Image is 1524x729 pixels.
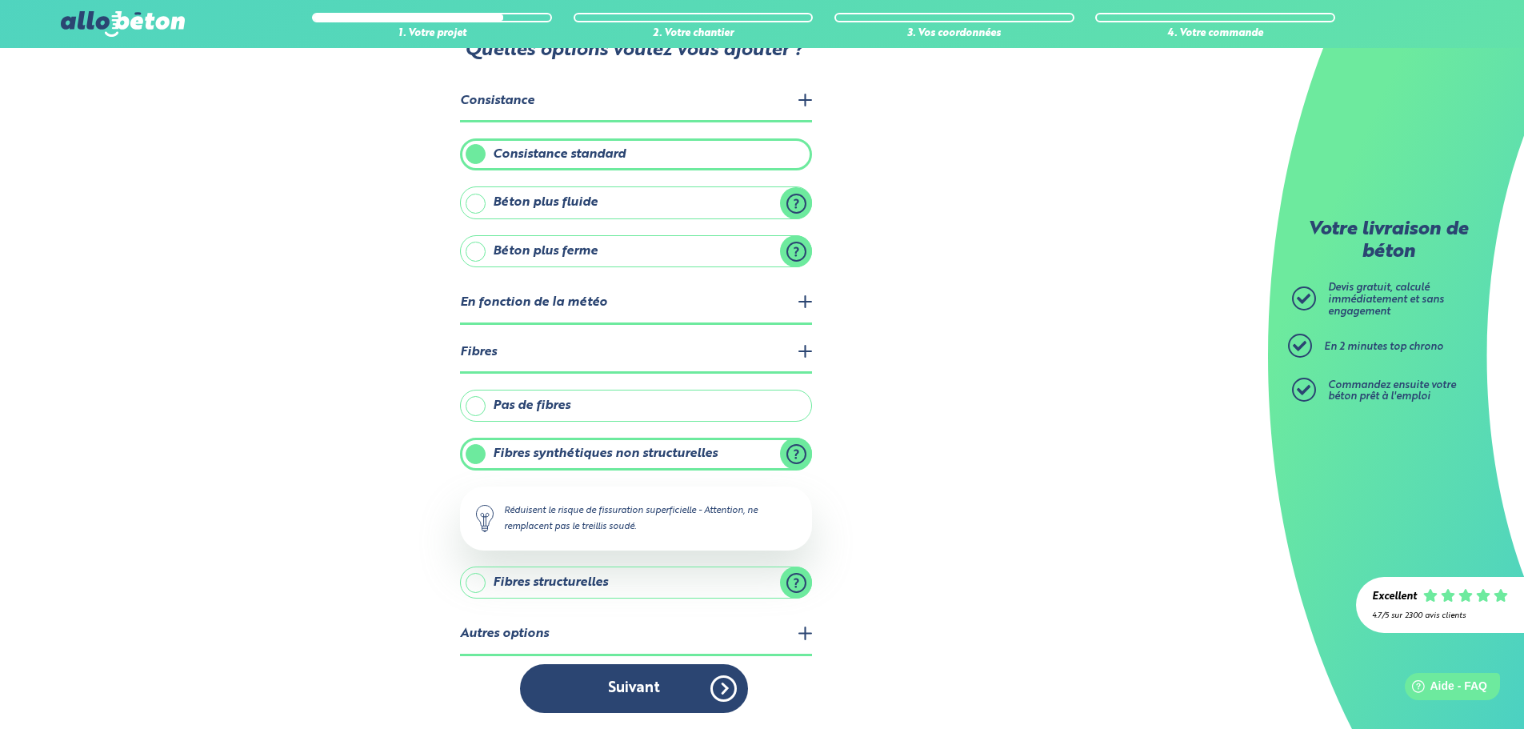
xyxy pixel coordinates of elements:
label: Fibres structurelles [460,567,812,599]
label: Béton plus ferme [460,235,812,267]
div: 1. Votre projet [312,28,552,40]
legend: Fibres [460,333,812,374]
button: Suivant [520,664,748,713]
legend: Autres options [460,615,812,655]
div: Réduisent le risque de fissuration superficielle - Attention, ne remplacent pas le treillis soudé. [460,487,812,551]
label: Fibres synthétiques non structurelles [460,438,812,470]
img: allobéton [61,11,184,37]
legend: Consistance [460,82,812,122]
iframe: Help widget launcher [1382,667,1506,711]
div: 4. Votre commande [1095,28,1335,40]
div: 3. Vos coordonnées [834,28,1074,40]
div: 2. Votre chantier [574,28,814,40]
p: Quelles options voulez vous ajouter ? [458,40,810,62]
label: Pas de fibres [460,390,812,422]
label: Béton plus fluide [460,186,812,218]
legend: En fonction de la météo [460,283,812,324]
label: Consistance standard [460,138,812,170]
